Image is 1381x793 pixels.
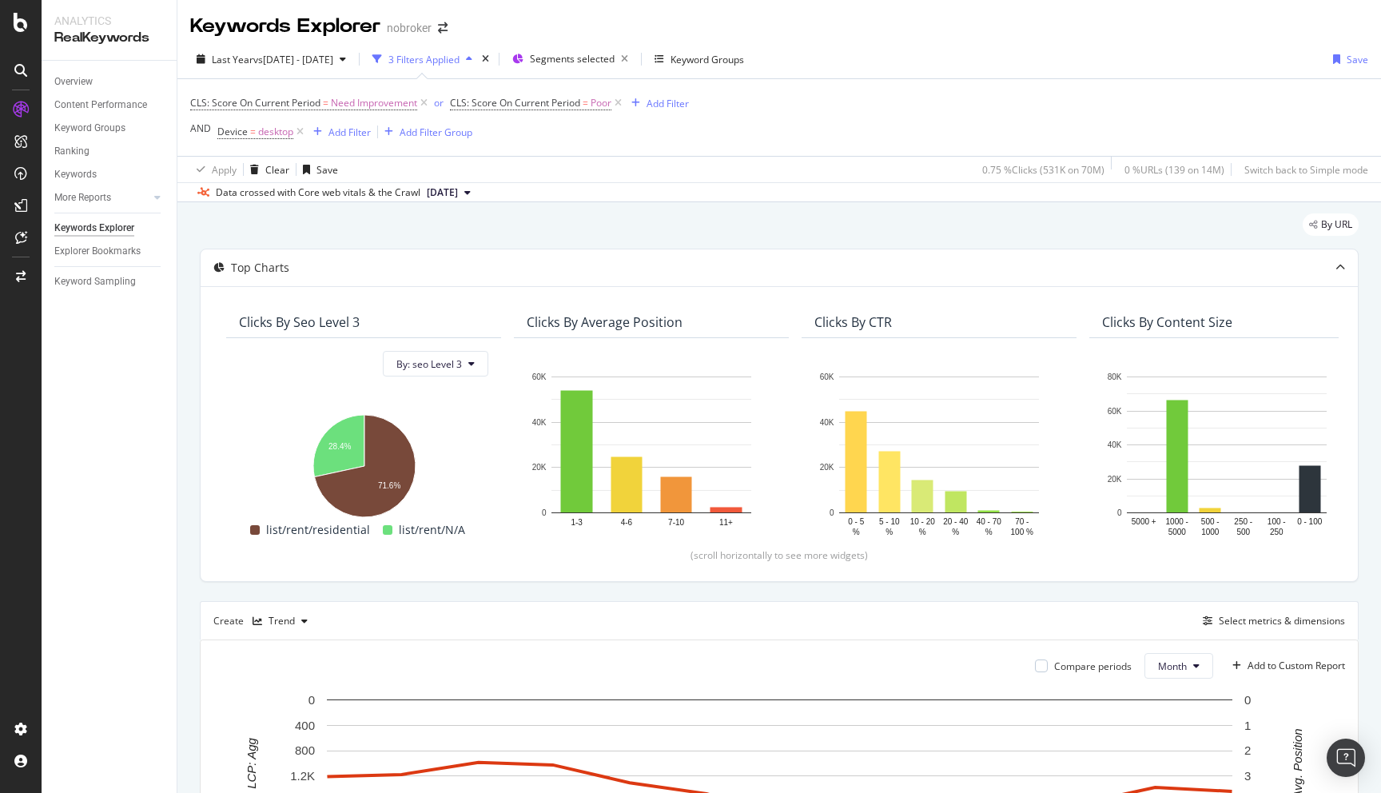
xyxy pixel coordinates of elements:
[220,548,1339,562] div: (scroll horizontally to see more widgets)
[54,143,90,160] div: Ranking
[54,220,165,237] a: Keywords Explorer
[830,508,834,517] text: 0
[1108,407,1122,416] text: 60K
[420,183,477,202] button: [DATE]
[239,314,360,330] div: Clicks By seo Level 3
[54,166,165,183] a: Keywords
[1234,517,1252,526] text: 250 -
[400,126,472,139] div: Add Filter Group
[820,418,834,427] text: 40K
[982,163,1104,177] div: 0.75 % Clicks ( 531K on 70M )
[532,373,547,381] text: 60K
[54,220,134,237] div: Keywords Explorer
[190,122,211,135] div: AND
[239,407,488,520] svg: A chart.
[295,744,315,758] text: 800
[54,143,165,160] a: Ranking
[212,163,237,177] div: Apply
[1054,660,1132,673] div: Compare periods
[1117,508,1122,517] text: 0
[668,518,684,527] text: 7-10
[910,517,936,526] text: 10 - 20
[1219,614,1345,628] div: Select metrics & dimensions
[527,369,776,540] svg: A chart.
[820,373,834,381] text: 60K
[1244,719,1251,732] text: 1
[719,518,733,527] text: 11+
[583,96,588,110] span: =
[1303,213,1359,236] div: legacy label
[253,53,333,66] span: vs [DATE] - [DATE]
[1144,653,1213,679] button: Month
[323,96,328,110] span: =
[1196,612,1345,631] button: Select metrics & dimensions
[943,517,969,526] text: 20 - 40
[383,351,488,377] button: By: seo Level 3
[54,74,93,90] div: Overview
[985,528,993,536] text: %
[648,46,750,72] button: Keyword Groups
[450,96,580,110] span: CLS: Score On Current Period
[952,528,959,536] text: %
[621,518,633,527] text: 4-6
[295,719,315,732] text: 400
[231,260,289,276] div: Top Charts
[266,520,370,540] span: list/rent/residential
[190,157,237,182] button: Apply
[387,20,432,36] div: nobroker
[213,608,314,634] div: Create
[434,95,444,110] button: or
[54,273,165,290] a: Keyword Sampling
[571,518,583,527] text: 1-3
[331,92,417,114] span: Need Improvement
[625,94,689,113] button: Add Filter
[1166,517,1188,526] text: 1000 -
[1132,517,1156,526] text: 5000 +
[1201,517,1220,526] text: 500 -
[190,121,211,136] button: AND
[396,357,462,371] span: By: seo Level 3
[1108,373,1122,381] text: 80K
[1102,369,1351,540] svg: A chart.
[532,464,547,472] text: 20K
[54,243,141,260] div: Explorer Bookmarks
[54,243,165,260] a: Explorer Bookmarks
[54,29,164,47] div: RealKeywords
[1297,517,1323,526] text: 0 - 100
[316,163,338,177] div: Save
[54,189,149,206] a: More Reports
[434,96,444,110] div: or
[190,46,352,72] button: Last Yearvs[DATE] - [DATE]
[814,369,1064,540] div: A chart.
[269,616,295,626] div: Trend
[427,185,458,200] span: 2025 Aug. 4th
[1327,46,1368,72] button: Save
[388,53,460,66] div: 3 Filters Applied
[190,13,380,40] div: Keywords Explorer
[1011,528,1033,536] text: 100 %
[378,482,400,491] text: 71.6%
[54,97,165,114] a: Content Performance
[1244,744,1251,758] text: 2
[244,157,289,182] button: Clear
[647,97,689,110] div: Add Filter
[54,74,165,90] a: Overview
[399,520,465,540] span: list/rent/N/A
[1226,653,1345,679] button: Add to Custom Report
[886,528,893,536] text: %
[1124,163,1224,177] div: 0 % URLs ( 139 on 14M )
[848,517,864,526] text: 0 - 5
[479,51,492,67] div: times
[1102,314,1232,330] div: Clicks By Content Size
[328,442,351,451] text: 28.4%
[591,92,611,114] span: Poor
[212,53,253,66] span: Last Year
[530,52,615,66] span: Segments selected
[879,517,900,526] text: 5 - 10
[1347,53,1368,66] div: Save
[1158,660,1187,673] span: Month
[258,121,293,143] span: desktop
